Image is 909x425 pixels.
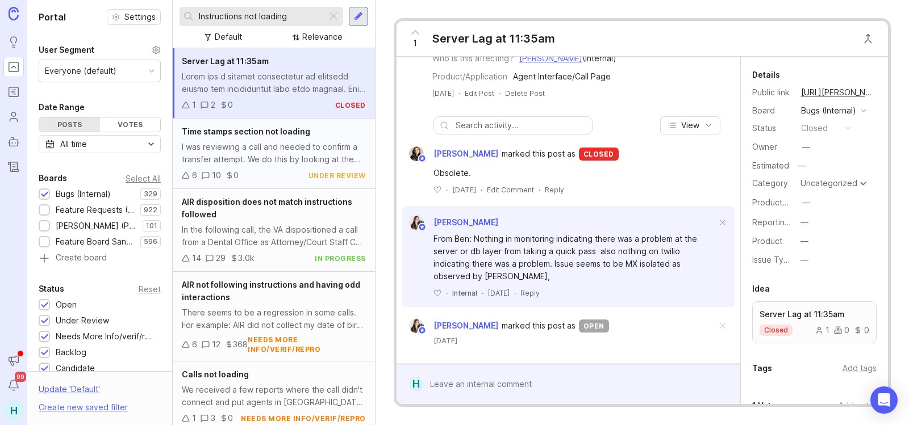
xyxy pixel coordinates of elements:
[801,104,856,117] div: Bugs (Internal)
[409,318,424,333] img: Kelsey Fisher
[182,224,366,249] div: In the following call, the VA dispositioned a call from a Dental Office as Attorney/Court Staff C...
[39,100,85,114] div: Date Range
[39,383,100,401] div: Update ' Default '
[192,252,201,264] div: 14
[144,190,157,199] p: 329
[216,252,226,264] div: 29
[182,197,352,219] span: AIR disposition does not match instructions followed
[182,127,310,136] span: Time stamps section not loading
[482,288,483,298] div: ·
[182,384,366,409] div: We received a few reports where the call didn't connect and put agents in [GEOGRAPHIC_DATA] status.
[579,319,609,333] div: open
[228,412,233,424] div: 0
[519,52,616,65] div: (Internal)
[39,10,66,24] h1: Portal
[660,116,720,134] button: View
[107,9,161,25] button: Settings
[433,319,498,332] span: [PERSON_NAME]
[800,216,808,229] div: —
[56,314,109,327] div: Under Review
[433,217,498,227] span: [PERSON_NAME]
[465,89,494,98] div: Edit Post
[418,326,426,335] img: member badge
[432,89,454,98] time: [DATE]
[798,85,877,100] a: [URL][PERSON_NAME]
[458,89,460,98] div: ·
[795,158,810,173] div: —
[752,162,789,170] div: Estimated
[433,167,716,179] div: Obsolete.
[3,400,24,420] button: H
[418,154,426,163] img: member badge
[839,399,877,412] div: Add voter
[505,89,545,98] div: Delete Post
[39,282,64,296] div: Status
[802,196,810,209] div: —
[3,350,24,371] button: Announcements
[146,221,157,230] p: 101
[173,189,375,272] a: AIR disposition does not match instructions followedIn the following call, the VA dispositioned a...
[752,361,772,375] div: Tags
[192,412,196,424] div: 1
[520,288,540,298] div: Reply
[39,254,161,264] a: Create board
[182,70,366,95] div: Lorem ips d sitamet consectetur ad elitsedd eiusmo tem incididuntut labo etdo magnaal. Enim admi ...
[433,233,716,283] div: From Ben: Nothing in monitoring indicating there was a problem at the server or db layer from tak...
[843,362,877,374] div: Add tags
[124,11,156,23] span: Settings
[800,235,808,247] div: —
[487,185,534,195] div: Edit Comment
[60,138,87,150] div: All time
[502,319,576,332] span: marked this post as
[834,326,849,334] div: 0
[228,99,233,111] div: 0
[212,169,221,182] div: 10
[192,169,197,182] div: 6
[39,43,94,57] div: User Segment
[3,132,24,152] a: Autopilot
[3,57,24,77] a: Portal
[752,104,792,117] div: Board
[3,32,24,52] a: Ideas
[402,215,498,230] a: Kelsey Fisher[PERSON_NAME]
[752,236,782,246] label: Product
[514,288,516,298] div: ·
[539,185,540,195] div: ·
[799,195,814,210] button: ProductboardID
[39,171,67,185] div: Boards
[248,335,366,354] div: needs more info/verif/repro
[870,386,898,414] div: Open Intercom Messenger
[513,70,611,83] div: Agent Interface/Call Page
[815,326,829,334] div: 1
[302,31,343,43] div: Relevance
[308,171,366,180] div: under review
[56,362,95,374] div: Candidate
[800,254,808,266] div: —
[502,148,576,160] span: marked this post as
[446,185,448,195] div: ·
[519,53,582,63] a: [PERSON_NAME]
[402,318,502,333] a: Kelsey Fisher[PERSON_NAME]
[56,298,77,311] div: Open
[173,48,375,119] a: Server Lag at 11:35amLorem ips d sitamet consectetur ad elitsedd eiusmo tem incididuntut labo etd...
[854,326,869,334] div: 0
[15,372,26,382] span: 99
[802,141,810,153] div: —
[39,401,128,414] div: Create new saved filter
[452,288,477,298] div: Internal
[545,185,564,195] div: Reply
[752,177,792,190] div: Category
[752,399,779,413] div: 1 Voter
[100,117,161,132] div: Votes
[182,280,360,302] span: AIR not following instructions and having odd interactions
[681,120,699,131] span: View
[315,254,366,263] div: in progress
[45,65,116,77] div: Everyone (default)
[433,148,498,160] span: [PERSON_NAME]
[182,141,366,166] div: I was reviewing a call and needed to confirm a transfer attempt. We do this by looking at the tim...
[801,122,828,134] div: closed
[56,188,111,200] div: Bugs (Internal)
[233,338,248,351] div: 368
